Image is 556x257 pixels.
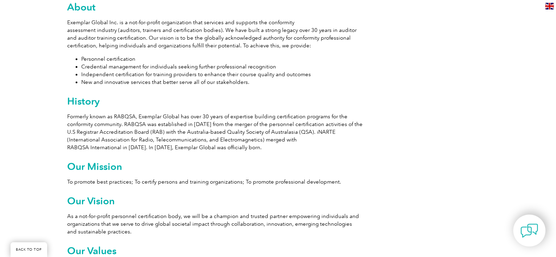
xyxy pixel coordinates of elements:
[67,161,363,172] h2: Our Mission
[67,19,363,50] p: Exemplar Global Inc. is a not-for-profit organization that services and supports the conformity a...
[81,78,363,86] li: New and innovative services that better serve all of our stakeholders.
[67,195,115,207] b: Our Vision
[67,212,363,236] p: As a not-for-profit personnel certification body, we will be a champion and trusted partner empow...
[81,55,363,63] li: Personnel certification
[67,245,116,257] b: Our Values
[11,242,47,257] a: BACK TO TOP
[67,113,363,151] p: Formerly known as RABQSA, Exemplar Global has over 30 years of expertise building certification p...
[81,63,363,71] li: Credential management for individuals seeking further professional recognition
[67,1,363,13] h2: About
[67,178,363,186] p: To promote best practices; To certify persons and training organizations; To promote professional...
[520,222,538,239] img: contact-chat.png
[545,3,554,9] img: en
[81,71,363,78] li: Independent certification for training providers to enhance their course quality and outcomes
[67,95,363,107] h2: History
